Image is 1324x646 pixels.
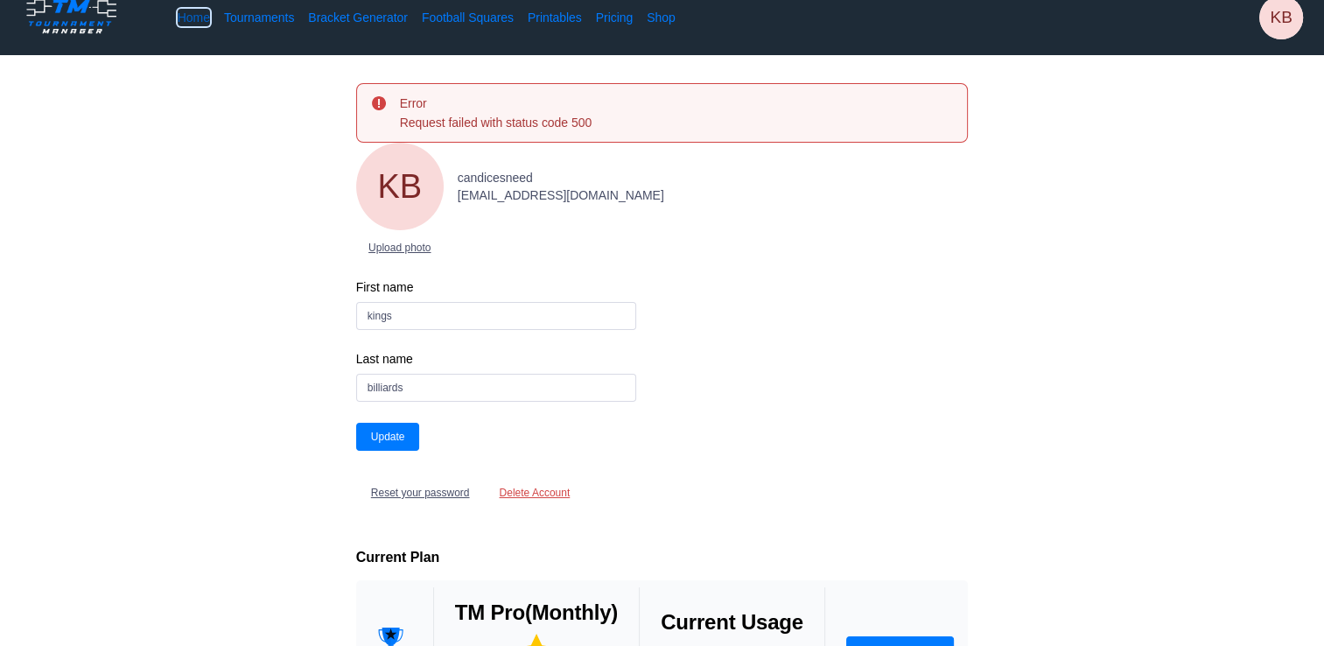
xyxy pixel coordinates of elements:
button: Upload photo [356,237,444,258]
a: Football Squares [422,9,514,26]
h2: Current Usage [661,608,803,636]
a: Shop [647,9,676,26]
div: kings billiards [356,143,444,230]
label: First name [356,279,636,295]
span: [EMAIL_ADDRESS][DOMAIN_NAME] [458,186,664,204]
h4: Error [400,97,955,109]
button: Update [356,423,420,451]
a: Pricing [596,9,633,26]
span: KB [356,143,444,230]
span: candicesneed [458,169,664,186]
a: Tournaments [224,9,294,26]
h2: TM Pro (Monthly) [455,599,618,627]
a: Home [178,9,210,26]
p: Request failed with status code 500 [400,116,955,129]
a: Bracket Generator [308,9,408,26]
h2: Current Plan [356,549,969,566]
a: Printables [528,9,582,26]
button: Delete Account [484,479,585,507]
button: Reset your password [356,479,485,507]
label: Last name [356,351,636,367]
